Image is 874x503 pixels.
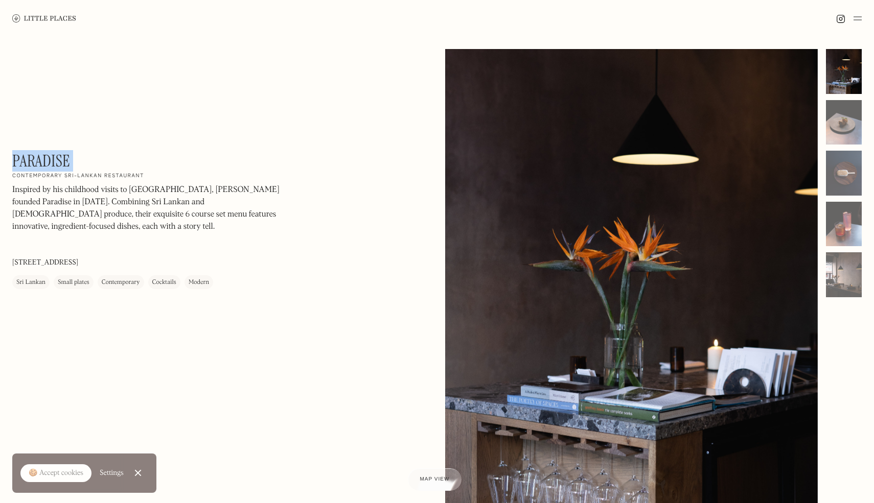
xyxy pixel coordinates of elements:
div: Cocktails [152,277,176,288]
div: Small plates [58,277,89,288]
a: Close Cookie Popup [128,463,148,483]
a: Map view [408,468,462,491]
div: Modern [189,277,210,288]
div: 🍪 Accept cookies [29,468,83,478]
div: Sri Lankan [16,277,45,288]
span: Map view [420,476,450,482]
p: [STREET_ADDRESS] [12,257,78,268]
h1: Paradise [12,151,70,171]
a: 🍪 Accept cookies [20,464,91,483]
div: Close Cookie Popup [137,473,138,473]
a: Settings [100,462,124,485]
p: ‍ [12,238,288,250]
p: Inspired by his childhood visits to [GEOGRAPHIC_DATA], [PERSON_NAME] founded Paradise in [DATE]. ... [12,184,288,233]
h2: Contemporary Sri-Lankan restaurant [12,173,144,180]
div: Settings [100,469,124,476]
div: Contemporary [102,277,140,288]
